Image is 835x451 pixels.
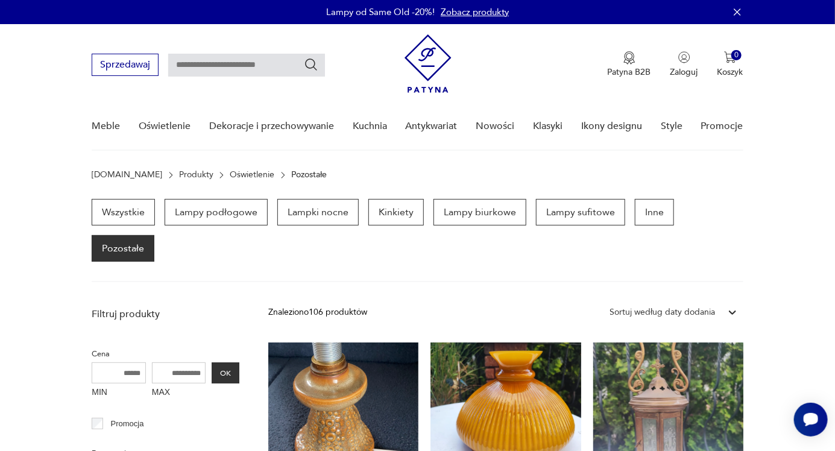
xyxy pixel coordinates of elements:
[92,170,162,180] a: [DOMAIN_NAME]
[670,51,698,78] button: Zaloguj
[304,57,318,72] button: Szukaj
[536,199,625,225] a: Lampy sufitowe
[717,66,743,78] p: Koszyk
[277,199,359,225] a: Lampki nocne
[476,103,514,150] a: Nowości
[291,170,327,180] p: Pozostałe
[661,103,682,150] a: Style
[623,51,635,65] img: Ikona medalu
[701,103,743,150] a: Promocje
[678,51,690,63] img: Ikonka użytkownika
[368,199,424,225] a: Kinkiety
[794,403,828,437] iframe: Smartsupp widget button
[608,66,651,78] p: Patyna B2B
[610,306,716,319] div: Sortuj według daty dodania
[581,103,642,150] a: Ikony designu
[111,417,144,430] p: Promocja
[433,199,526,225] a: Lampy biurkowe
[230,170,274,180] a: Oświetlenie
[209,103,334,150] a: Dekoracje i przechowywanie
[92,61,159,70] a: Sprzedawaj
[212,362,239,383] button: OK
[717,51,743,78] button: 0Koszyk
[406,103,458,150] a: Antykwariat
[635,199,674,225] a: Inne
[92,199,155,225] a: Wszystkie
[731,50,742,60] div: 0
[92,54,159,76] button: Sprzedawaj
[92,307,239,321] p: Filtruj produkty
[670,66,698,78] p: Zaloguj
[139,103,191,150] a: Oświetlenie
[179,170,213,180] a: Produkty
[92,235,154,262] a: Pozostałe
[405,34,452,93] img: Patyna - sklep z meblami i dekoracjami vintage
[441,6,509,18] a: Zobacz produkty
[152,383,206,403] label: MAX
[92,383,146,403] label: MIN
[165,199,268,225] a: Lampy podłogowe
[92,347,239,361] p: Cena
[608,51,651,78] a: Ikona medaluPatyna B2B
[268,306,367,319] div: Znaleziono 106 produktów
[353,103,387,150] a: Kuchnia
[92,103,120,150] a: Meble
[533,103,562,150] a: Klasyki
[724,51,736,63] img: Ikona koszyka
[326,6,435,18] p: Lampy od Same Old -20%!
[608,51,651,78] button: Patyna B2B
